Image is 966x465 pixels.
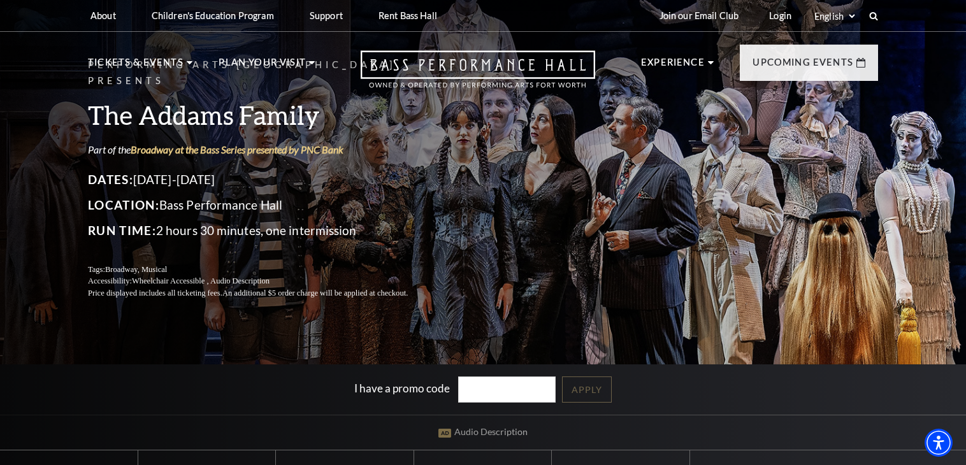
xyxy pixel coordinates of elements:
[152,10,274,21] p: Children's Education Program
[219,55,306,78] p: Plan Your Visit
[105,265,167,274] span: Broadway, Musical
[88,287,438,299] p: Price displayed includes all ticketing fees.
[354,382,450,395] label: I have a promo code
[925,429,953,457] div: Accessibility Menu
[812,10,857,22] select: Select:
[88,197,159,212] span: Location:
[88,264,438,276] p: Tags:
[88,143,438,157] p: Part of the
[378,10,437,21] p: Rent Bass Hall
[310,10,343,21] p: Support
[88,55,184,78] p: Tickets & Events
[641,55,705,78] p: Experience
[132,276,270,285] span: Wheelchair Accessible , Audio Description
[753,55,853,78] p: Upcoming Events
[88,99,438,131] h3: The Addams Family
[90,10,116,21] p: About
[88,220,438,241] p: 2 hours 30 minutes, one intermission
[88,195,438,215] p: Bass Performance Hall
[88,169,438,190] p: [DATE]-[DATE]
[131,143,343,155] a: Broadway at the Bass Series presented by PNC Bank - open in a new tab
[222,289,408,297] span: An additional $5 order charge will be applied at checkout.
[315,50,641,101] a: Open this option
[88,172,133,187] span: Dates:
[88,275,438,287] p: Accessibility:
[88,223,156,238] span: Run Time:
